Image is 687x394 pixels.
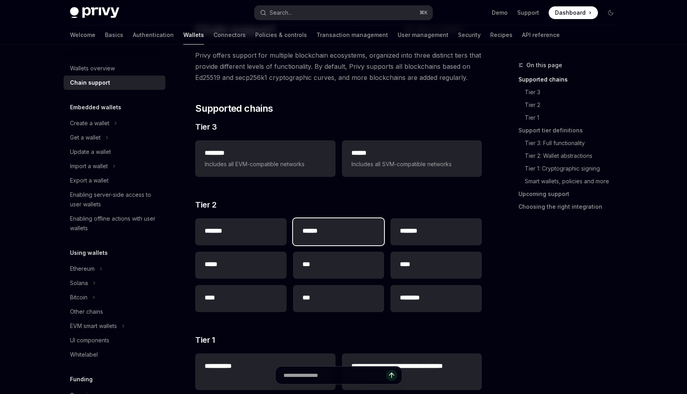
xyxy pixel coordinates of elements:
a: UI components [64,333,165,347]
a: Upcoming support [518,188,623,200]
h5: Embedded wallets [70,103,121,112]
button: Toggle dark mode [604,6,617,19]
a: Enabling offline actions with user wallets [64,212,165,235]
a: Wallets [183,25,204,45]
span: Includes all EVM-compatible networks [205,159,326,169]
a: **** ***Includes all EVM-compatible networks [195,140,335,177]
h5: Funding [70,375,93,384]
a: API reference [522,25,560,45]
a: Transaction management [316,25,388,45]
span: Tier 3 [195,121,217,132]
a: **** *Includes all SVM-compatible networks [342,140,482,177]
div: Other chains [70,307,103,316]
a: Enabling server-side access to user wallets [64,188,165,212]
a: Support tier definitions [518,124,623,137]
a: Tier 3 [525,86,623,99]
a: Dashboard [549,6,598,19]
a: Support [517,9,539,17]
a: Security [458,25,481,45]
div: Import a wallet [70,161,108,171]
a: Tier 3: Full functionality [525,137,623,149]
div: Ethereum [70,264,95,274]
a: Supported chains [518,73,623,86]
a: Tier 2 [525,99,623,111]
a: Policies & controls [255,25,307,45]
a: Wallets overview [64,61,165,76]
div: Search... [270,8,292,17]
div: Chain support [70,78,110,87]
span: Includes all SVM-compatible networks [351,159,472,169]
div: UI components [70,336,109,345]
div: Solana [70,278,88,288]
div: Whitelabel [70,350,98,359]
span: Dashboard [555,9,586,17]
a: Tier 1 [525,111,623,124]
span: Supported chains [195,102,273,115]
a: Welcome [70,25,95,45]
img: dark logo [70,7,119,18]
span: On this page [526,60,562,70]
a: Tier 2: Wallet abstractions [525,149,623,162]
h5: Using wallets [70,248,108,258]
div: Update a wallet [70,147,111,157]
div: Bitcoin [70,293,87,302]
button: Search...⌘K [254,6,433,20]
a: Authentication [133,25,174,45]
span: Tier 2 [195,199,216,210]
button: Send message [386,370,397,381]
a: Export a wallet [64,173,165,188]
div: Wallets overview [70,64,115,73]
span: Tier 1 [195,334,215,345]
a: Whitelabel [64,347,165,362]
div: Enabling offline actions with user wallets [70,214,161,233]
a: Smart wallets, policies and more [525,175,623,188]
span: Privy offers support for multiple blockchain ecosystems, organized into three distinct tiers that... [195,50,482,83]
div: Export a wallet [70,176,109,185]
a: User management [398,25,448,45]
a: Update a wallet [64,145,165,159]
a: Basics [105,25,123,45]
a: Other chains [64,305,165,319]
span: ⌘ K [419,10,428,16]
a: Choosing the right integration [518,200,623,213]
div: Enabling server-side access to user wallets [70,190,161,209]
div: EVM smart wallets [70,321,117,331]
a: Connectors [213,25,246,45]
div: Get a wallet [70,133,101,142]
a: Chain support [64,76,165,90]
a: Tier 1: Cryptographic signing [525,162,623,175]
a: Demo [492,9,508,17]
div: Create a wallet [70,118,109,128]
a: Recipes [490,25,512,45]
